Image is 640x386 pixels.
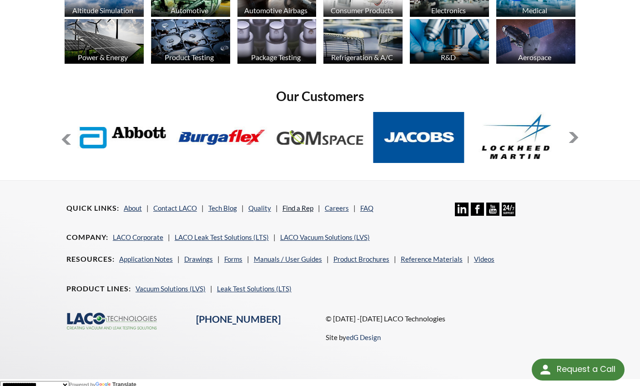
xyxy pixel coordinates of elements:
p: © [DATE] -[DATE] LACO Technologies [326,313,574,325]
div: Aerospace [495,53,574,61]
a: Refrigeration & A/C [323,19,403,66]
img: Burgaflex.jpg [176,112,267,163]
img: Jacobs.jpg [373,112,464,163]
div: Automotive [150,6,229,15]
a: Reference Materials [401,255,463,263]
img: Artboard_1.jpg [496,19,575,64]
div: Request a Call [557,359,615,380]
a: 24/7 Support [502,209,515,218]
img: industry_R_D_670x376.jpg [410,19,489,64]
a: Vacuum Solutions (LVS) [136,284,206,293]
img: Abbott-Labs.jpg [77,112,168,163]
a: Contact LACO [153,204,197,212]
a: Power & Energy [65,19,144,66]
div: Power & Energy [63,53,143,61]
a: edG Design [346,333,381,341]
a: Product Testing [151,19,230,66]
a: Tech Blog [208,204,237,212]
div: Altitude Simulation [63,6,143,15]
h4: Product Lines [66,284,131,294]
img: industry_Package_670x376.jpg [237,19,317,64]
a: LACO Leak Test Solutions (LTS) [175,233,269,241]
a: FAQ [360,204,373,212]
a: Manuals / User Guides [254,255,322,263]
a: LACO Vacuum Solutions (LVS) [280,233,370,241]
div: Package Testing [236,53,316,61]
img: 24/7 Support Icon [502,203,515,216]
a: Leak Test Solutions (LTS) [217,284,292,293]
h4: Quick Links [66,203,119,213]
img: round button [538,362,553,377]
img: Lockheed-Martin.jpg [472,112,563,163]
img: industry_ProductTesting_670x376.jpg [151,19,230,64]
div: Medical [495,6,574,15]
img: industry_Power-2_670x376.jpg [65,19,144,64]
div: Refrigeration & A/C [322,53,402,61]
a: Package Testing [237,19,317,66]
a: Videos [474,255,494,263]
div: Electronics [408,6,488,15]
a: R&D [410,19,489,66]
a: Drawings [184,255,213,263]
a: Careers [325,204,349,212]
h4: Resources [66,254,115,264]
a: About [124,204,142,212]
p: Site by [326,332,381,343]
a: Application Notes [119,255,173,263]
a: LACO Corporate [113,233,163,241]
a: Find a Rep [282,204,313,212]
h4: Company [66,233,108,242]
h2: Our Customers [61,88,579,105]
div: Consumer Products [322,6,402,15]
a: Aerospace [496,19,575,66]
a: Product Brochures [333,255,389,263]
div: Request a Call [532,359,625,381]
div: Automotive Airbags [236,6,316,15]
img: GOM-Space.jpg [275,112,366,163]
a: Forms [224,255,242,263]
div: Product Testing [150,53,229,61]
img: industry_HVAC_670x376.jpg [323,19,403,64]
a: Quality [248,204,271,212]
a: [PHONE_NUMBER] [196,313,281,325]
div: R&D [408,53,488,61]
